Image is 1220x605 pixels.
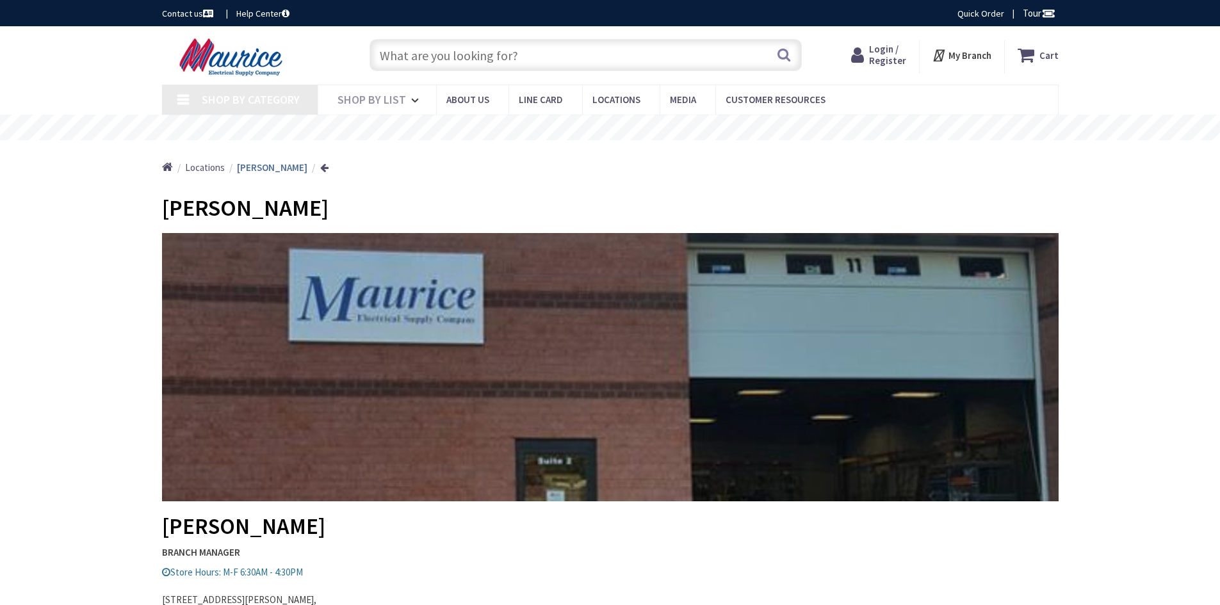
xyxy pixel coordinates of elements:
[185,161,225,174] a: Locations
[592,93,640,106] span: Locations
[670,93,696,106] span: Media
[1018,44,1059,67] a: Cart
[948,49,991,61] strong: My Branch
[851,44,906,67] a: Login / Register
[237,161,307,173] strong: [PERSON_NAME]
[1023,7,1055,19] span: Tour
[162,7,216,20] a: Contact us
[338,92,406,107] span: Shop By List
[446,93,489,106] span: About us
[162,233,1059,501] img: mauric_location_6.jpg
[957,7,1004,20] a: Quick Order
[202,92,300,107] span: Shop By Category
[869,43,906,67] span: Login / Register
[1039,44,1059,67] strong: Cart
[162,566,303,578] span: Store Hours: M-F 6:30AM - 4:30PM
[162,545,1059,559] strong: BRANCH MANAGER
[162,233,1059,538] h2: [PERSON_NAME]
[370,39,802,71] input: What are you looking for?
[162,193,329,222] span: [PERSON_NAME]
[726,93,826,106] span: Customer Resources
[162,37,304,77] img: Maurice Electrical Supply Company
[519,93,563,106] span: Line Card
[236,7,289,20] a: Help Center
[932,44,991,67] div: My Branch
[494,121,728,135] rs-layer: Free Same Day Pickup at 15 Locations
